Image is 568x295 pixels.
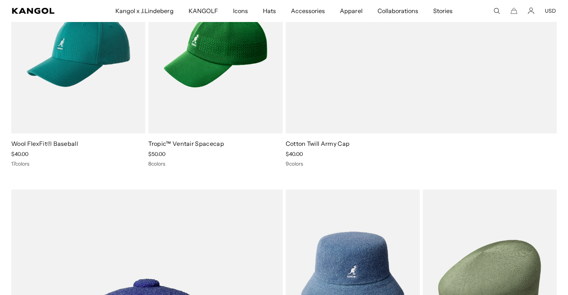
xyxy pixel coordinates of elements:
[148,151,165,157] span: $50.00
[510,7,517,14] button: Cart
[286,140,350,147] a: Cotton Twill Army Cap
[148,140,224,147] a: Tropic™ Ventair Spacecap
[148,160,282,167] div: 8 colors
[493,7,500,14] summary: Search here
[11,140,78,147] a: Wool FlexFit® Baseball
[286,151,303,157] span: $40.00
[11,151,28,157] span: $40.00
[545,7,556,14] button: USD
[286,160,557,167] div: 9 colors
[12,8,76,14] a: Kangol
[11,160,145,167] div: 17 colors
[528,7,534,14] a: Account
